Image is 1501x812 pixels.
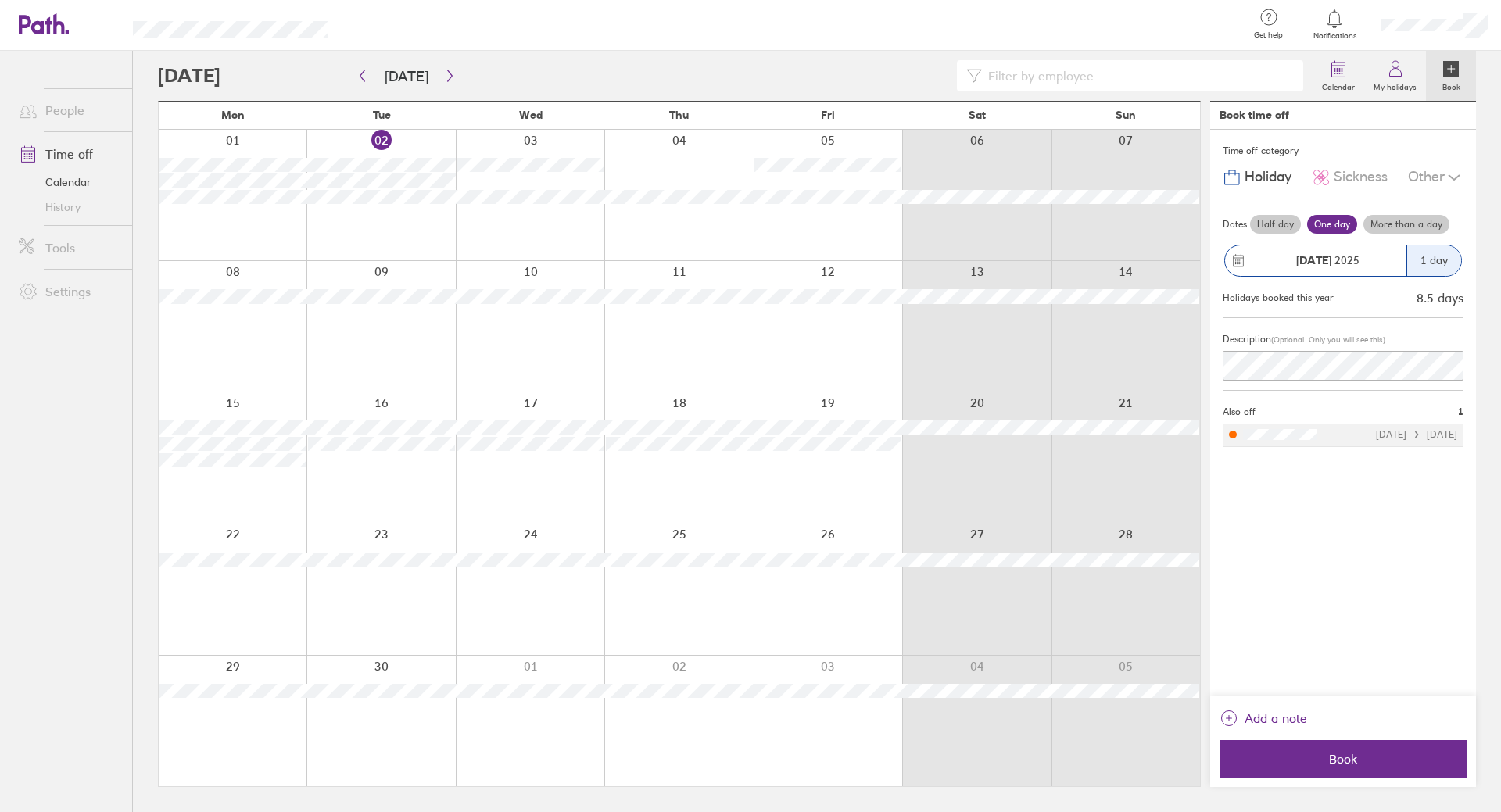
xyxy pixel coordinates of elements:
a: Settings [6,276,132,307]
span: Also off [1223,406,1256,417]
span: Book [1231,752,1456,766]
span: Add a note [1245,706,1307,731]
a: People [6,95,132,126]
div: Book time off [1220,109,1289,121]
label: One day [1307,215,1357,234]
label: More than a day [1363,215,1449,234]
strong: [DATE] [1296,253,1331,267]
div: 8.5 days [1417,291,1463,305]
span: Description [1223,333,1271,345]
div: [DATE] [DATE] [1376,429,1457,440]
label: Half day [1250,215,1301,234]
span: Tue [373,109,391,121]
a: Calendar [6,170,132,195]
span: Sun [1116,109,1136,121]
a: Notifications [1309,8,1360,41]
button: [DATE] [372,63,441,89]
div: 1 day [1406,245,1461,276]
span: Fri [821,109,835,121]
button: Add a note [1220,706,1307,731]
a: History [6,195,132,220]
a: Tools [6,232,132,263]
span: Dates [1223,219,1247,230]
label: My holidays [1364,78,1426,92]
div: Holidays booked this year [1223,292,1334,303]
div: Other [1408,163,1463,192]
div: Time off category [1223,139,1463,163]
a: My holidays [1364,51,1426,101]
input: Filter by employee [982,61,1294,91]
span: Mon [221,109,245,121]
button: [DATE] 20251 day [1223,237,1463,284]
span: 2025 [1296,254,1359,266]
span: (Optional. Only you will see this) [1271,334,1385,345]
span: Get help [1243,30,1294,40]
span: Wed [519,109,543,121]
span: Sat [969,109,986,121]
span: Thu [669,109,689,121]
label: Book [1433,78,1470,92]
span: Holiday [1245,169,1291,185]
button: Book [1220,740,1467,778]
a: Time off [6,138,132,170]
label: Calendar [1313,78,1364,92]
a: Calendar [1313,51,1364,101]
span: 1 [1458,406,1463,417]
span: Sickness [1334,169,1388,185]
span: Notifications [1309,31,1360,41]
a: Book [1426,51,1476,101]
